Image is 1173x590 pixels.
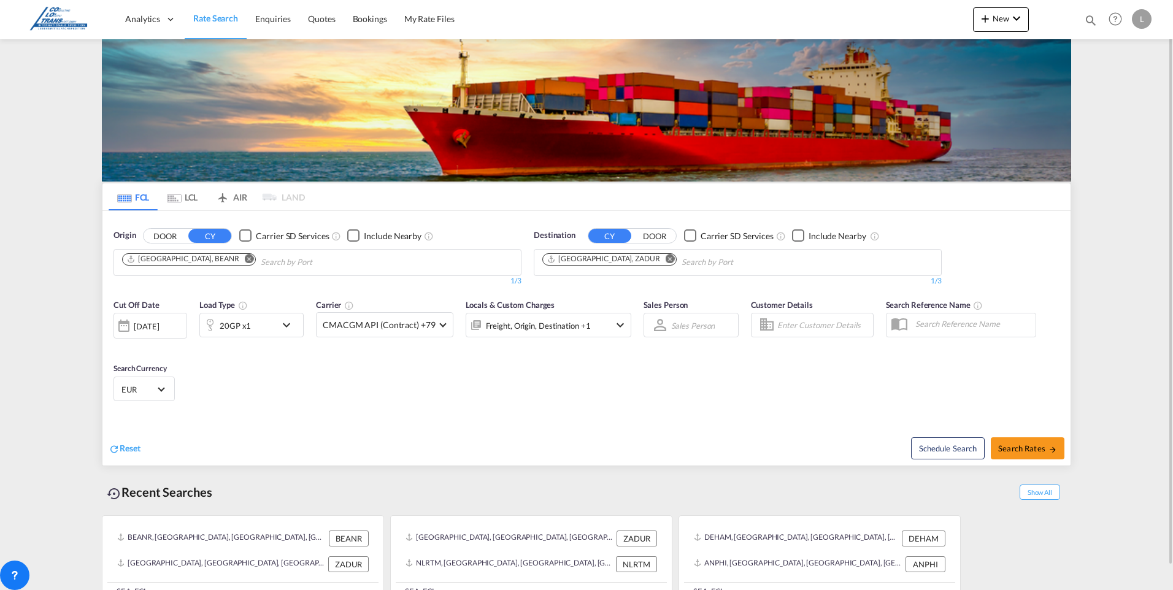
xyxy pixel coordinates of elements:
div: Carrier SD Services [701,230,774,242]
md-icon: Your search will be saved by the below given name [973,301,983,310]
div: [DATE] [113,313,187,339]
span: Sales Person [644,300,688,310]
md-checkbox: Checkbox No Ink [239,229,329,242]
button: CY [588,229,631,243]
md-checkbox: Checkbox No Ink [347,229,421,242]
md-checkbox: Checkbox No Ink [684,229,774,242]
md-tab-item: LCL [158,183,207,210]
div: 20GP x1icon-chevron-down [199,313,304,337]
span: Show All [1020,485,1060,500]
md-icon: icon-chevron-down [1009,11,1024,26]
div: Press delete to remove this chip. [126,254,242,264]
span: Rate Search [193,13,238,23]
div: Freight Origin Destination Factory Stuffing [486,317,591,334]
div: NLRTM, Rotterdam, Netherlands, Western Europe, Europe [406,556,613,572]
img: LCL+%26+FCL+BACKGROUND.png [102,39,1071,182]
md-icon: icon-magnify [1084,13,1098,27]
md-icon: The selected Trucker/Carrierwill be displayed in the rate results If the rates are from another f... [344,301,354,310]
div: Carrier SD Services [256,230,329,242]
div: ANPHI, Philipsburg, Netherlands Antilles, Caribbean, Americas [694,556,902,572]
md-datepicker: Select [113,337,123,354]
span: Locals & Custom Charges [466,300,555,310]
div: 1/3 [534,276,942,286]
span: Search Reference Name [886,300,983,310]
span: CMACGM API (Contract) +79 [323,319,436,331]
md-pagination-wrapper: Use the left and right arrow keys to navigate between tabs [109,183,305,210]
div: BEANR, Antwerp, Belgium, Western Europe, Europe [117,531,326,546]
div: 1/3 [113,276,521,286]
span: My Rate Files [404,13,455,24]
div: Freight Origin Destination Factory Stuffingicon-chevron-down [466,313,631,337]
span: Search Currency [113,364,167,373]
span: Help [1105,9,1126,29]
div: ZADUR, Durban, South Africa, Southern Africa, Africa [117,556,325,572]
div: ANPHI [906,556,945,572]
md-icon: icon-chevron-down [279,318,300,332]
div: [DATE] [134,321,159,332]
md-icon: Unchecked: Search for CY (Container Yard) services for all selected carriers.Checked : Search for... [331,231,341,241]
span: Enquiries [255,13,291,24]
span: Analytics [125,13,160,25]
div: ZADUR, Durban, South Africa, Southern Africa, Africa [406,531,613,546]
input: Chips input. [261,253,377,272]
div: BEANR [329,531,369,546]
div: Include Nearby [364,230,421,242]
span: Cut Off Date [113,300,160,310]
span: EUR [121,384,156,395]
div: DEHAM [902,531,945,546]
div: ZADUR [617,531,657,546]
input: Search Reference Name [909,315,1036,333]
div: Include Nearby [809,230,866,242]
md-chips-wrap: Chips container. Use arrow keys to select chips. [540,250,803,272]
img: f04a3d10673c11ed8b410b39241415e1.png [18,6,101,33]
md-icon: icon-information-outline [238,301,248,310]
input: Enter Customer Details [777,316,869,334]
button: Search Ratesicon-arrow-right [991,437,1064,459]
div: Durban, ZADUR [547,254,660,264]
button: DOOR [144,229,187,243]
div: Antwerp, BEANR [126,254,239,264]
md-icon: icon-arrow-right [1048,445,1057,454]
div: ZADUR [328,556,369,572]
md-icon: icon-chevron-down [613,318,628,332]
button: Remove [658,254,676,266]
div: L [1132,9,1152,29]
md-icon: Unchecked: Search for CY (Container Yard) services for all selected carriers.Checked : Search for... [776,231,786,241]
div: NLRTM [616,556,657,572]
input: Chips input. [682,253,798,272]
div: icon-magnify [1084,13,1098,32]
span: Destination [534,229,575,242]
md-checkbox: Checkbox No Ink [792,229,866,242]
button: DOOR [633,229,676,243]
button: icon-plus 400-fgNewicon-chevron-down [973,7,1029,32]
md-icon: Unchecked: Ignores neighbouring ports when fetching rates.Checked : Includes neighbouring ports w... [424,231,434,241]
md-icon: icon-backup-restore [107,486,121,501]
button: Remove [237,254,255,266]
span: Bookings [353,13,387,24]
span: Load Type [199,300,248,310]
button: CY [188,229,231,243]
span: New [978,13,1024,23]
span: Origin [113,229,136,242]
button: Note: By default Schedule search will only considerorigin ports, destination ports and cut off da... [911,437,985,459]
md-icon: icon-plus 400-fg [978,11,993,26]
div: Press delete to remove this chip. [547,254,663,264]
div: icon-refreshReset [109,442,140,456]
md-tab-item: AIR [207,183,256,210]
md-chips-wrap: Chips container. Use arrow keys to select chips. [120,250,382,272]
md-icon: icon-airplane [215,190,230,199]
md-icon: icon-refresh [109,443,120,454]
md-select: Select Currency: € EUREuro [120,380,168,398]
div: 20GP x1 [220,317,251,334]
div: Recent Searches [102,478,217,506]
span: Search Rates [998,443,1057,453]
md-select: Sales Person [670,316,717,334]
md-tab-item: FCL [109,183,158,210]
span: Quotes [308,13,335,24]
div: OriginDOOR CY Checkbox No InkUnchecked: Search for CY (Container Yard) services for all selected ... [102,211,1071,465]
span: Reset [120,443,140,453]
div: DEHAM, Hamburg, Germany, Western Europe, Europe [694,531,899,546]
span: Customer Details [751,300,813,310]
span: Carrier [316,300,354,310]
